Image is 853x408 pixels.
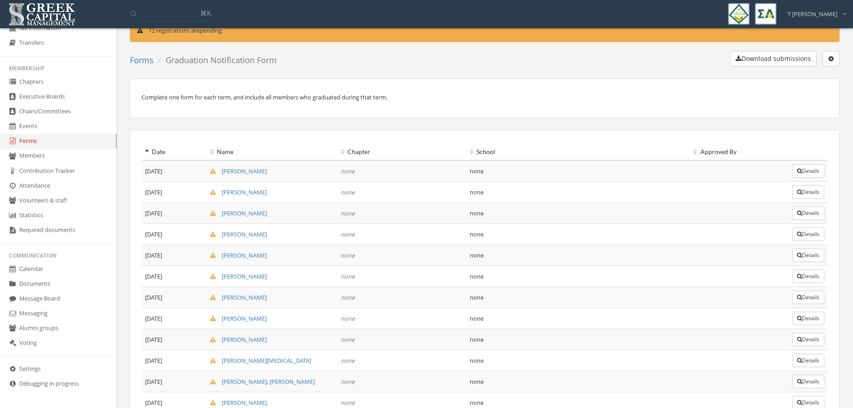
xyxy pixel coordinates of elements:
a: [PERSON_NAME] [210,399,267,407]
a: [PERSON_NAME] [210,314,267,322]
em: none [341,314,355,322]
td: [DATE] [141,371,206,392]
span: 12 registrations [149,26,190,34]
div: T [PERSON_NAME] [782,3,846,18]
button: Details [792,270,824,283]
button: Details [792,185,824,199]
p: Complete one form for each term, and include all members who graduated during that term. [141,92,828,102]
td: [DATE] [141,266,206,287]
td: [DATE] [141,287,206,308]
td: [DATE] [141,181,206,202]
button: Details [792,291,824,304]
td: [DATE] [141,202,206,223]
td: none [466,371,690,392]
em: none [341,378,355,386]
a: [PERSON_NAME] [210,167,267,175]
a: [PERSON_NAME], [PERSON_NAME] [210,378,315,386]
td: none [466,202,690,223]
button: Details [792,206,824,220]
em: none [341,293,355,301]
a: [PERSON_NAME] [210,272,267,280]
button: Details [792,164,824,178]
em: none [341,188,355,196]
em: none [341,167,355,175]
a: [PERSON_NAME] [210,209,267,217]
em: none [341,272,355,280]
em: none [341,230,355,238]
a: [PERSON_NAME] [210,335,267,344]
td: none [466,287,690,308]
th: School [466,144,690,160]
button: Details [792,228,824,241]
button: Download submissions [730,51,817,66]
td: [DATE] [141,329,206,350]
td: none [466,266,690,287]
th: Chapter [337,144,467,160]
em: none [341,251,355,259]
em: none [341,399,355,407]
th: Date [141,144,206,160]
td: none [466,350,690,371]
span: ⌘K [200,9,211,17]
td: none [466,223,690,245]
a: Forms [130,55,154,65]
td: [DATE] [141,223,206,245]
a: [PERSON_NAME][MEDICAL_DATA] [210,356,311,365]
td: none [466,181,690,202]
td: [DATE] [141,308,206,329]
th: Name [206,144,337,160]
button: Details [792,354,824,367]
td: none [466,308,690,329]
button: Details [792,375,824,388]
td: [DATE] [141,160,206,182]
em: none [341,209,355,217]
em: none [341,335,355,344]
td: none [466,245,690,266]
button: Details [792,249,824,262]
span: T [PERSON_NAME] [788,10,837,18]
th: Approved By [690,144,789,160]
div: are pending. [130,19,840,42]
a: [PERSON_NAME] [210,251,267,259]
em: none [341,356,355,365]
button: Details [792,312,824,325]
td: none [466,329,690,350]
a: [PERSON_NAME] [210,188,267,196]
td: [DATE] [141,245,206,266]
button: Details [792,333,824,346]
td: [DATE] [141,350,206,371]
a: [PERSON_NAME] [210,230,267,238]
li: Graduation Notification Form [154,55,277,66]
td: none [466,160,690,182]
a: [PERSON_NAME] [210,293,267,301]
